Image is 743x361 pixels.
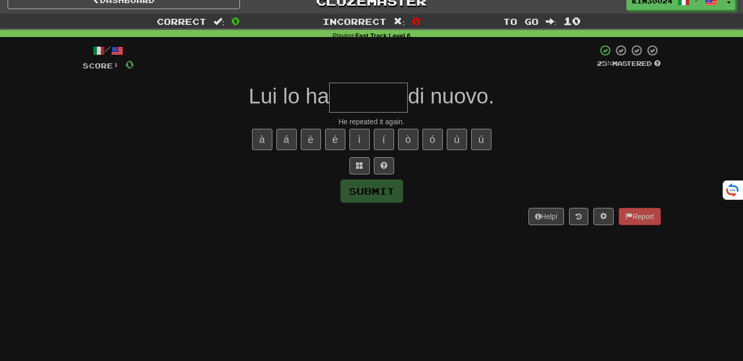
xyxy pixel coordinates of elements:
span: di nuovo. [408,84,494,108]
span: To go [503,16,539,26]
div: Mastered [597,59,661,68]
span: 0 [125,58,134,70]
button: Round history (alt+y) [569,208,588,225]
button: Switch sentence to multiple choice alt+p [349,157,370,174]
span: : [546,17,557,26]
button: Single letter hint - you only get 1 per sentence and score half the points! alt+h [374,157,394,174]
span: Correct [157,16,206,26]
button: á [276,129,297,150]
span: Score: [83,61,119,70]
button: ì [349,129,370,150]
span: 25 % [597,59,612,67]
span: : [214,17,225,26]
button: è [301,129,321,150]
button: é [325,129,345,150]
span: Incorrect [323,16,386,26]
span: Lui lo ha [249,84,329,108]
button: ú [471,129,491,150]
button: Help! [528,208,564,225]
button: Submit [340,179,403,203]
button: ó [422,129,443,150]
div: / [83,44,134,57]
span: 0 [412,15,420,27]
span: : [394,17,405,26]
button: ù [447,129,467,150]
div: He repeated it again. [83,117,661,127]
button: ò [398,129,418,150]
span: 0 [231,15,240,27]
span: 10 [563,15,581,27]
button: à [252,129,272,150]
strong: Fast Track Level 6 [356,32,411,40]
button: í [374,129,394,150]
button: Report [619,208,660,225]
